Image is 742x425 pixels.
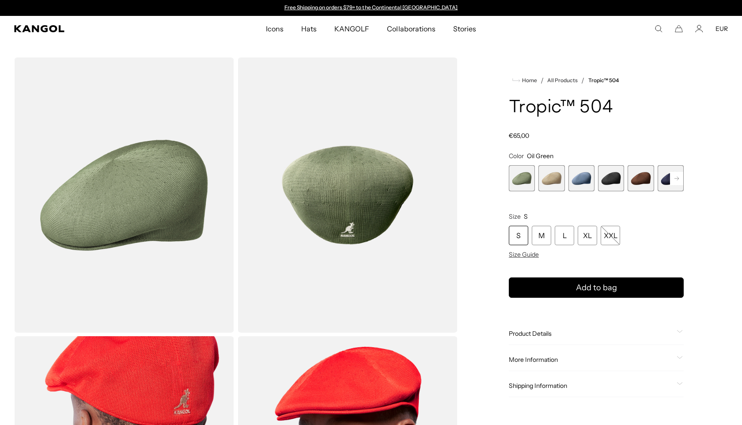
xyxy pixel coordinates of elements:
label: DENIM BLUE [568,165,594,191]
span: Size [509,212,521,220]
div: M [532,226,551,245]
a: Hats [292,16,326,42]
a: All Products [547,77,578,83]
span: Product Details [509,330,673,338]
nav: breadcrumbs [509,75,684,86]
span: Icons [266,16,284,42]
span: S [524,212,528,220]
span: Hats [301,16,317,42]
div: 2 of 9 [538,165,564,191]
div: 6 of 9 [658,165,684,191]
span: More Information [509,356,673,364]
a: Kangol [14,25,176,32]
div: 3 of 9 [568,165,594,191]
li: / [537,75,544,86]
summary: Search here [655,25,662,33]
div: 5 of 9 [628,165,654,191]
label: Brown [628,165,654,191]
img: color-oil-green [14,57,234,333]
slideshow-component: Announcement bar [280,4,462,11]
span: Oil Green [527,152,553,160]
a: Account [695,25,703,33]
span: Collaborations [387,16,435,42]
a: Free Shipping on orders $79+ to the Continental [GEOGRAPHIC_DATA] [284,4,458,11]
label: Oil Green [509,165,535,191]
img: color-oil-green [238,57,458,333]
a: KANGOLF [326,16,378,42]
div: 4 of 9 [598,165,624,191]
span: Size Guide [509,250,539,258]
span: Stories [453,16,476,42]
div: XXL [601,226,620,245]
div: 1 of 9 [509,165,535,191]
a: Icons [257,16,292,42]
a: Collaborations [378,16,444,42]
span: Shipping Information [509,382,673,390]
div: L [555,226,574,245]
span: KANGOLF [334,16,369,42]
div: 1 of 2 [280,4,462,11]
label: Beige [538,165,564,191]
span: Home [520,77,537,83]
button: EUR [715,25,728,33]
a: Tropic™ 504 [588,77,619,83]
button: Add to bag [509,277,684,298]
span: Color [509,152,524,160]
a: Home [512,76,537,84]
h1: Tropic™ 504 [509,98,684,118]
a: Stories [444,16,485,42]
span: Add to bag [576,282,617,294]
label: Black [598,165,624,191]
div: S [509,226,528,245]
label: Navy [658,165,684,191]
button: Cart [675,25,683,33]
span: €65,00 [509,132,529,140]
li: / [578,75,584,86]
div: XL [578,226,597,245]
div: Announcement [280,4,462,11]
